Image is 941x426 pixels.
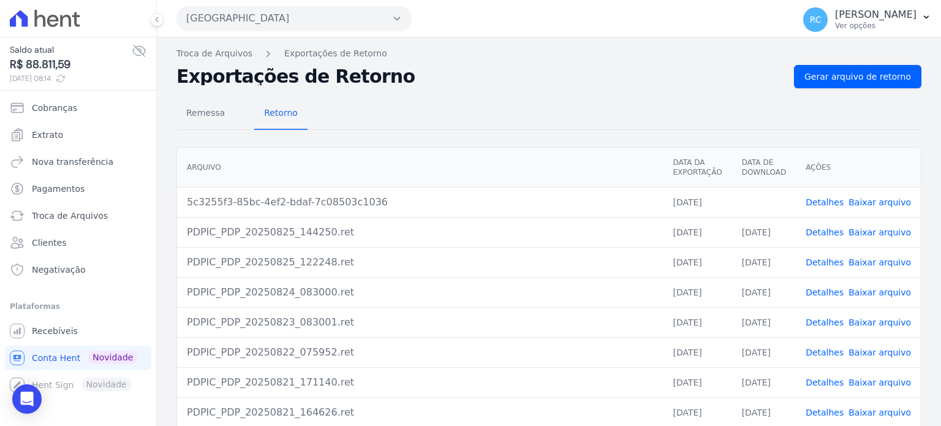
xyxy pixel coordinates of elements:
span: Novidade [88,351,138,364]
span: Negativação [32,264,86,276]
td: [DATE] [663,217,731,247]
div: PDPIC_PDP_20250821_164626.ret [187,405,653,420]
th: Data de Download [732,148,796,188]
td: [DATE] [663,307,731,337]
div: Plataformas [10,299,146,314]
p: [PERSON_NAME] [835,9,916,21]
a: Troca de Arquivos [5,203,151,228]
div: PDPIC_PDP_20250822_075952.ret [187,345,653,360]
a: Detalhes [806,227,844,237]
td: [DATE] [663,337,731,367]
a: Baixar arquivo [848,318,911,327]
a: Gerar arquivo de retorno [794,65,921,88]
a: Nova transferência [5,150,151,174]
a: Baixar arquivo [848,227,911,237]
button: [GEOGRAPHIC_DATA] [176,6,412,31]
a: Detalhes [806,287,844,297]
th: Ações [796,148,921,188]
a: Detalhes [806,408,844,417]
a: Clientes [5,230,151,255]
span: Cobranças [32,102,77,114]
span: Extrato [32,129,63,141]
div: PDPIC_PDP_20250823_083001.ret [187,315,653,330]
span: Troca de Arquivos [32,210,108,222]
div: PDPIC_PDP_20250824_083000.ret [187,285,653,300]
a: Exportações de Retorno [284,47,387,60]
td: [DATE] [663,277,731,307]
nav: Sidebar [10,96,146,397]
a: Detalhes [806,378,844,387]
a: Baixar arquivo [848,287,911,297]
span: Saldo atual [10,44,132,56]
span: Recebíveis [32,325,78,337]
td: [DATE] [732,277,796,307]
th: Arquivo [177,148,663,188]
a: Retorno [254,98,308,130]
a: Baixar arquivo [848,197,911,207]
span: Conta Hent [32,352,80,364]
a: Remessa [176,98,235,130]
div: 5c3255f3-85bc-4ef2-bdaf-7c08503c1036 [187,195,653,210]
td: [DATE] [663,187,731,217]
a: Cobranças [5,96,151,120]
h2: Exportações de Retorno [176,68,784,85]
td: [DATE] [732,367,796,397]
span: Clientes [32,237,66,249]
span: Nova transferência [32,156,113,168]
span: [DATE] 08:14 [10,73,132,84]
a: Detalhes [806,348,844,357]
a: Detalhes [806,257,844,267]
td: [DATE] [663,367,731,397]
a: Conta Hent Novidade [5,346,151,370]
td: [DATE] [732,337,796,367]
span: R$ 88.811,59 [10,56,132,73]
td: [DATE] [732,247,796,277]
td: [DATE] [732,217,796,247]
a: Pagamentos [5,177,151,201]
span: Retorno [257,101,305,125]
span: Gerar arquivo de retorno [804,70,911,83]
div: PDPIC_PDP_20250825_122248.ret [187,255,653,270]
span: Remessa [179,101,232,125]
div: PDPIC_PDP_20250825_144250.ret [187,225,653,240]
span: RC [810,15,822,24]
td: [DATE] [663,247,731,277]
a: Baixar arquivo [848,348,911,357]
a: Baixar arquivo [848,408,911,417]
span: Pagamentos [32,183,85,195]
a: Detalhes [806,318,844,327]
a: Negativação [5,257,151,282]
th: Data da Exportação [663,148,731,188]
p: Ver opções [835,21,916,31]
a: Recebíveis [5,319,151,343]
a: Detalhes [806,197,844,207]
a: Baixar arquivo [848,257,911,267]
a: Troca de Arquivos [176,47,252,60]
a: Baixar arquivo [848,378,911,387]
td: [DATE] [732,307,796,337]
a: Extrato [5,123,151,147]
div: Open Intercom Messenger [12,384,42,414]
div: PDPIC_PDP_20250821_171140.ret [187,375,653,390]
nav: Breadcrumb [176,47,921,60]
button: RC [PERSON_NAME] Ver opções [793,2,941,37]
